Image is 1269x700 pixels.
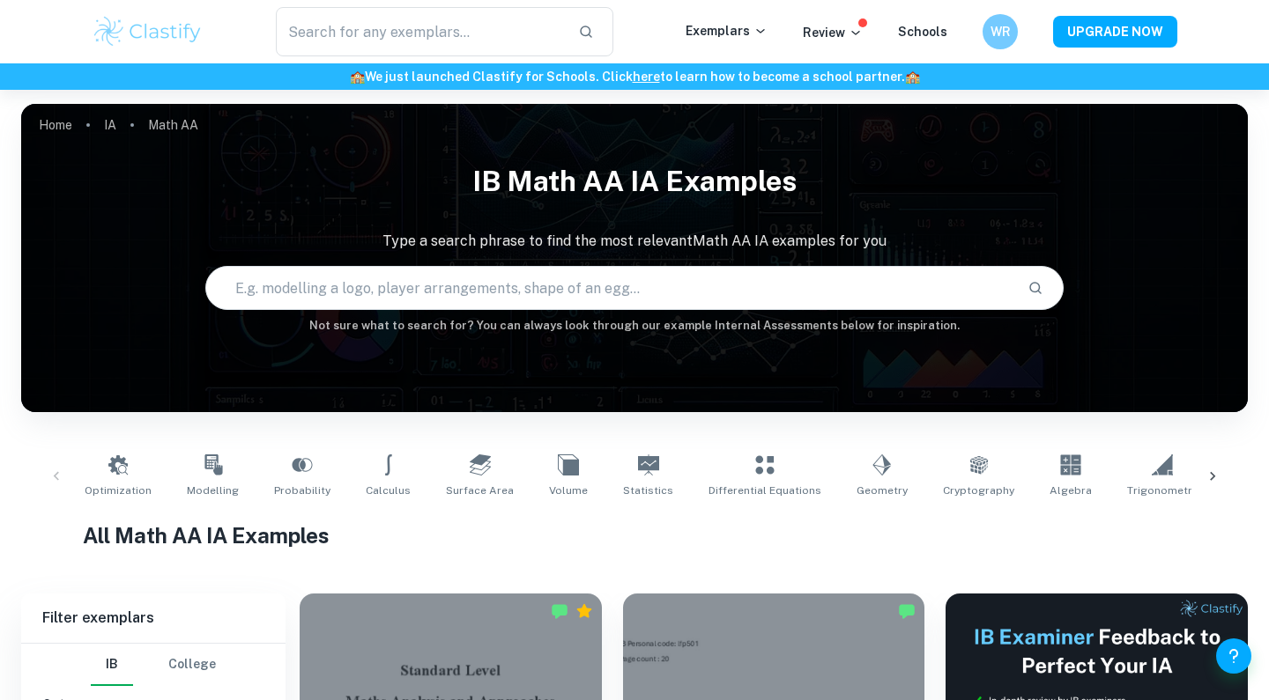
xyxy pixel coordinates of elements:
[898,602,916,620] img: Marked
[623,483,673,498] span: Statistics
[4,67,1265,86] h6: We just launched Clastify for Schools. Click to learn how to become a school partner.
[1216,638,1251,674] button: Help and Feedback
[983,14,1018,49] button: WR
[633,70,660,84] a: here
[91,644,216,686] div: Filter type choice
[274,483,330,498] span: Probability
[148,115,198,135] p: Math AA
[1053,16,1177,48] button: UPGRADE NOW
[575,602,593,620] div: Premium
[21,593,286,643] h6: Filter exemplars
[857,483,908,498] span: Geometry
[1020,273,1050,303] button: Search
[91,644,133,686] button: IB
[803,23,863,42] p: Review
[1050,483,1092,498] span: Algebra
[898,25,947,39] a: Schools
[104,113,116,137] a: IA
[549,483,588,498] span: Volume
[943,483,1014,498] span: Cryptography
[21,231,1248,252] p: Type a search phrase to find the most relevant Math AA IA examples for you
[446,483,514,498] span: Surface Area
[168,644,216,686] button: College
[366,483,411,498] span: Calculus
[991,22,1011,41] h6: WR
[905,70,920,84] span: 🏫
[21,317,1248,335] h6: Not sure what to search for? You can always look through our example Internal Assessments below f...
[276,7,564,56] input: Search for any exemplars...
[187,483,239,498] span: Modelling
[85,483,152,498] span: Optimization
[1127,483,1198,498] span: Trigonometry
[350,70,365,84] span: 🏫
[92,14,204,49] img: Clastify logo
[206,263,1013,313] input: E.g. modelling a logo, player arrangements, shape of an egg...
[709,483,821,498] span: Differential Equations
[21,153,1248,210] h1: IB Math AA IA examples
[551,602,568,620] img: Marked
[39,113,72,137] a: Home
[686,21,768,41] p: Exemplars
[83,519,1187,551] h1: All Math AA IA Examples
